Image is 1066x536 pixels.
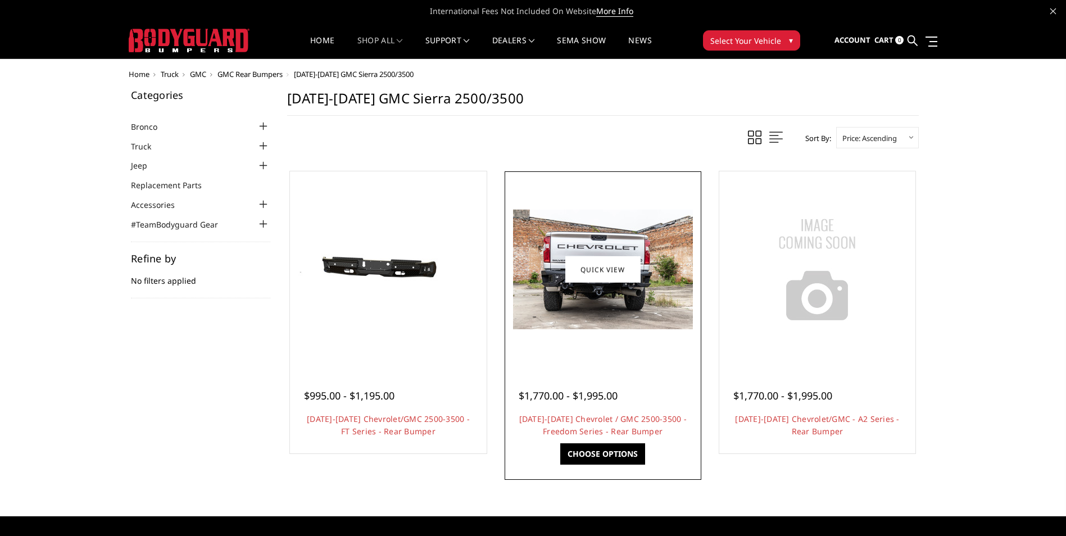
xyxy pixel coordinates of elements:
a: Support [425,37,470,58]
a: Truck [161,69,179,79]
a: News [628,37,651,58]
iframe: Chat Widget [1010,482,1066,536]
a: #TeamBodyguard Gear [131,219,232,230]
a: 2020-2026 Chevrolet/GMC 2500-3500 - FT Series - Rear Bumper 2020-2026 Chevrolet/GMC 2500-3500 - F... [293,174,484,365]
a: Account [834,25,870,56]
a: shop all [357,37,403,58]
a: Jeep [131,160,161,171]
a: Dealers [492,37,535,58]
a: Home [310,37,334,58]
a: Truck [131,140,165,152]
a: [DATE]-[DATE] Chevrolet / GMC 2500-3500 - Freedom Series - Rear Bumper [519,414,687,437]
h1: [DATE]-[DATE] GMC Sierra 2500/3500 [287,90,919,116]
a: Accessories [131,199,189,211]
a: 2020-2025 Chevrolet / GMC 2500-3500 - Freedom Series - Rear Bumper 2020-2025 Chevrolet / GMC 2500... [507,174,698,365]
a: [DATE]-[DATE] Chevrolet/GMC - A2 Series - Rear Bumper [735,414,899,437]
a: GMC Rear Bumpers [217,69,283,79]
span: $1,770.00 - $1,995.00 [519,389,618,402]
a: SEMA Show [557,37,606,58]
a: GMC [190,69,206,79]
span: Account [834,35,870,45]
span: Cart [874,35,893,45]
h5: Refine by [131,253,270,264]
span: 0 [895,36,904,44]
div: No filters applied [131,253,270,298]
span: ▾ [789,34,793,46]
a: Choose Options [560,443,645,465]
a: Home [129,69,149,79]
h5: Categories [131,90,270,100]
a: Quick view [565,256,641,283]
a: Cart 0 [874,25,904,56]
label: Sort By: [799,130,831,147]
a: Bronco [131,121,171,133]
a: More Info [596,6,633,17]
img: 2020-2025 Chevrolet / GMC 2500-3500 - Freedom Series - Rear Bumper [513,210,693,329]
span: $1,770.00 - $1,995.00 [733,389,832,402]
a: [DATE]-[DATE] Chevrolet/GMC 2500-3500 - FT Series - Rear Bumper [307,414,470,437]
button: Select Your Vehicle [703,30,800,51]
img: BODYGUARD BUMPERS [129,29,250,52]
span: Select Your Vehicle [710,35,781,47]
span: [DATE]-[DATE] GMC Sierra 2500/3500 [294,69,414,79]
span: $995.00 - $1,195.00 [304,389,394,402]
a: Replacement Parts [131,179,216,191]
